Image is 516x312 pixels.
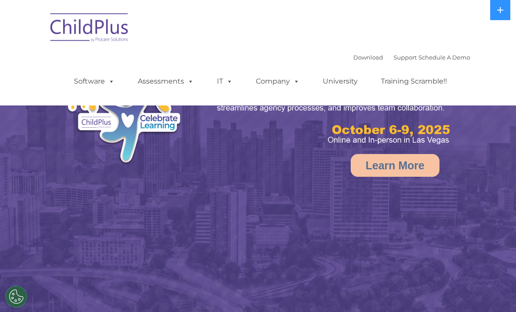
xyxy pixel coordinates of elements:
a: IT [208,73,241,90]
a: Company [247,73,308,90]
a: Training Scramble!! [372,73,456,90]
img: ChildPlus by Procare Solutions [46,7,133,51]
a: Assessments [129,73,202,90]
button: Cookies Settings [5,286,27,308]
a: University [314,73,366,90]
a: Software [65,73,123,90]
a: Schedule A Demo [418,54,470,61]
font: | [353,54,470,61]
a: Learn More [351,154,439,177]
a: Support [394,54,417,61]
a: Download [353,54,383,61]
